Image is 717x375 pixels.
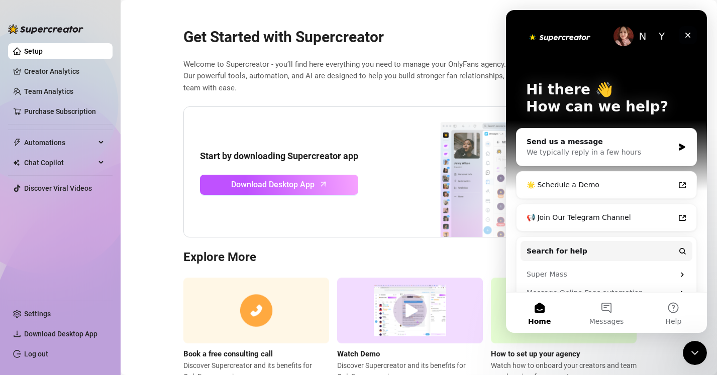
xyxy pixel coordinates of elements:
[183,28,655,47] h2: Get Started with Supercreator
[183,59,655,94] span: Welcome to Supercreator - you’ll find here everything you need to manage your OnlyFans agency. Ou...
[24,350,48,358] a: Log out
[13,139,21,147] span: thunderbolt
[24,107,96,115] a: Purchase Subscription
[491,278,637,343] img: setup agency guide
[491,349,580,358] strong: How to set up your agency
[506,10,707,333] iframe: Intercom live chat
[337,349,380,358] strong: Watch Demo
[183,249,655,266] h3: Explore More
[24,135,95,151] span: Automations
[13,330,21,338] span: download
[8,24,83,34] img: logo-BBDzfeDw.svg
[200,151,358,161] strong: Start by downloading Supercreator app
[24,330,97,338] span: Download Desktop App
[24,47,43,55] a: Setup
[183,278,329,343] img: consulting call
[24,310,51,318] a: Settings
[24,63,105,79] a: Creator Analytics
[24,155,95,171] span: Chat Copilot
[318,178,329,190] span: arrow-up
[24,87,73,95] a: Team Analytics
[24,184,92,192] a: Discover Viral Videos
[403,107,654,237] img: download app
[337,278,483,343] img: supercreator demo
[200,175,358,195] a: Download Desktop Apparrow-up
[683,341,707,365] iframe: Intercom live chat
[231,178,315,191] span: Download Desktop App
[13,159,20,166] img: Chat Copilot
[183,349,273,358] strong: Book a free consulting call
